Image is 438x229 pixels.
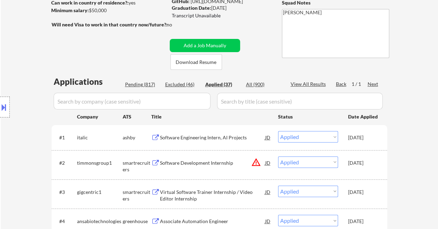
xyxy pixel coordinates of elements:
div: Excluded (46) [165,81,200,88]
div: gigcentric1 [77,189,123,196]
div: 1 / 1 [352,81,368,88]
div: Pending (817) [125,81,160,88]
div: [DATE] [348,134,379,141]
div: smartrecruiters [123,160,151,173]
button: Add a Job Manually [170,39,240,52]
strong: Minimum salary: [51,7,89,13]
div: Date Applied [348,113,379,120]
div: JD [264,186,271,198]
div: JD [264,156,271,169]
strong: Will need Visa to work in that country now/future?: [52,22,168,27]
div: JD [264,131,271,144]
div: Status [278,110,338,123]
div: $50,000 [51,7,167,14]
strong: Graduation Date: [172,5,211,11]
div: Software Engineering Intern, AI Projects [160,134,265,141]
div: [DATE] [348,160,379,166]
div: Back [336,81,347,88]
div: ashby [123,134,151,141]
div: smartrecruiters [123,189,151,202]
div: Virtual Software Trainer Internship / Video Editor Internship [160,189,265,202]
div: ansabiotechnologies [77,218,123,225]
div: Next [368,81,379,88]
div: #3 [59,189,71,196]
div: View All Results [291,81,328,88]
div: no [167,21,186,28]
button: Download Resume [170,54,222,70]
div: Applied (37) [205,81,240,88]
div: ATS [123,113,151,120]
div: [DATE] [348,218,379,225]
input: Search by company (case sensitive) [54,93,210,109]
div: greenhouse [123,218,151,225]
div: All (900) [246,81,281,88]
div: JD [264,215,271,227]
button: warning_amber [251,157,261,167]
div: Associate Automation Engineer [160,218,265,225]
div: Title [151,113,271,120]
div: #4 [59,218,71,225]
div: Software Development Internship [160,160,265,166]
div: [DATE] [348,189,379,196]
div: [DATE] [172,5,270,11]
input: Search by title (case sensitive) [217,93,383,109]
